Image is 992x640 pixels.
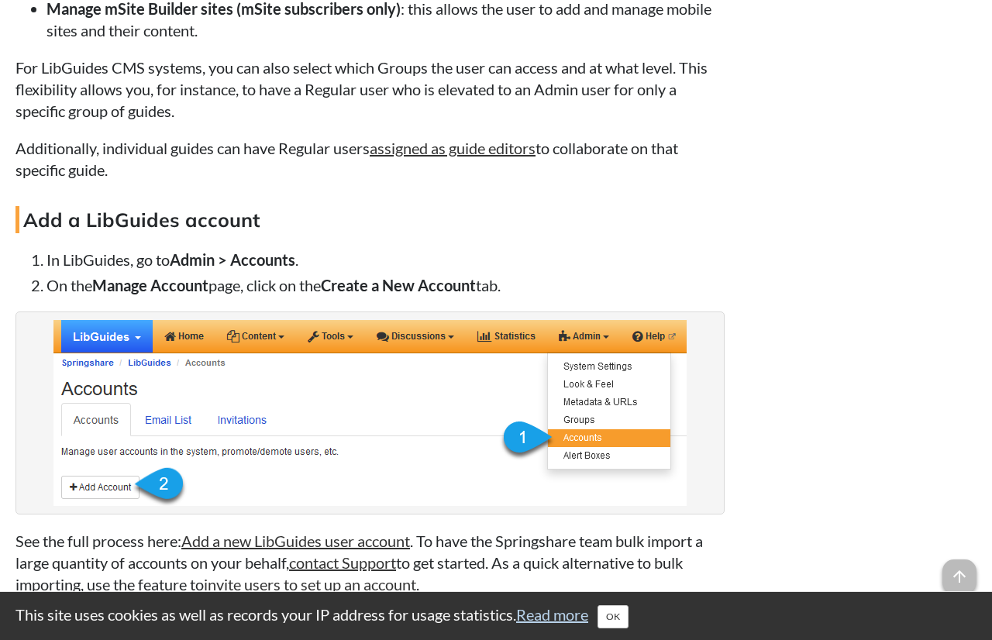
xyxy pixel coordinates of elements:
[15,206,725,233] h4: Add a LibGuides account
[942,561,976,580] a: arrow_upward
[53,320,687,506] img: Adding an account in LibGuides
[92,276,208,294] strong: Manage Account
[15,530,725,595] p: See the full process here: . To have the Springshare team bulk import a large quantity of account...
[289,553,396,572] a: contact Support
[321,276,476,294] strong: Create a New Account
[516,605,588,624] a: Read more
[46,249,725,270] li: In LibGuides, go to .
[370,139,536,157] a: assigned as guide editors
[942,559,976,594] span: arrow_upward
[204,575,416,594] a: invite users to set up an account
[46,274,725,296] li: On the page, click on the tab.
[181,532,410,550] a: Add a new LibGuides user account
[15,57,725,122] p: For LibGuides CMS systems, you can also select which Groups the user can access and at what level...
[15,137,725,181] p: Additionally, individual guides can have Regular users to collaborate on that specific guide.
[598,605,629,628] button: Close
[170,250,295,269] strong: Admin > Accounts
